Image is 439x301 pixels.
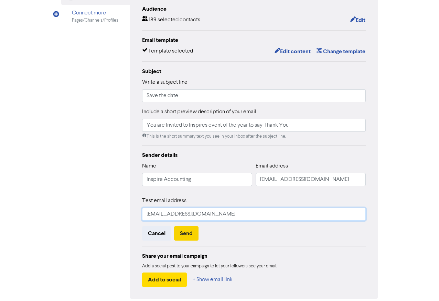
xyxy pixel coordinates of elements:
label: Write a subject line [142,78,188,86]
div: Sender details [142,151,366,159]
div: Share your email campaign [142,252,366,260]
iframe: Chat Widget [405,268,439,301]
button: Change template [316,47,366,56]
div: 189 selected contacts [142,16,200,25]
div: Connect morePages/Channels/Profiles [61,5,130,27]
div: This is the short summary text you see in your inbox after the subject line. [142,133,366,140]
button: + Show email link [192,273,233,287]
label: Name [142,162,156,170]
button: Edit content [274,47,311,56]
label: Include a short preview description of your email [142,108,256,116]
div: Email template [142,36,366,44]
label: Test email address [142,197,186,205]
div: Template selected [142,47,193,56]
div: Add a social post to your campaign to let your followers see your email. [142,263,366,270]
label: Email address [256,162,288,170]
button: Edit [350,16,366,25]
div: Audience [142,5,366,13]
button: Add to social [142,273,187,287]
div: Pages/Channels/Profiles [72,17,118,24]
div: Connect more [72,9,118,17]
button: Cancel [142,226,171,241]
div: Subject [142,67,366,76]
button: Send [174,226,199,241]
